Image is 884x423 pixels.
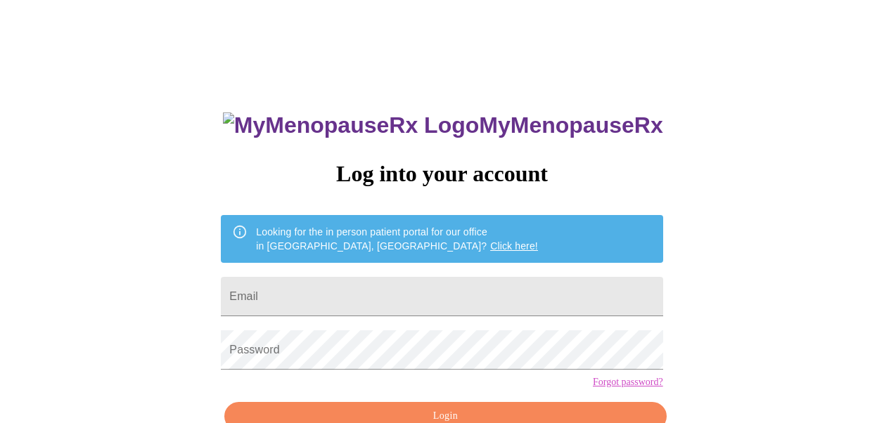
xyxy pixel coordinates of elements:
[223,112,663,138] h3: MyMenopauseRx
[223,112,479,138] img: MyMenopauseRx Logo
[221,161,662,187] h3: Log into your account
[256,219,538,259] div: Looking for the in person patient portal for our office in [GEOGRAPHIC_DATA], [GEOGRAPHIC_DATA]?
[490,240,538,252] a: Click here!
[593,377,663,388] a: Forgot password?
